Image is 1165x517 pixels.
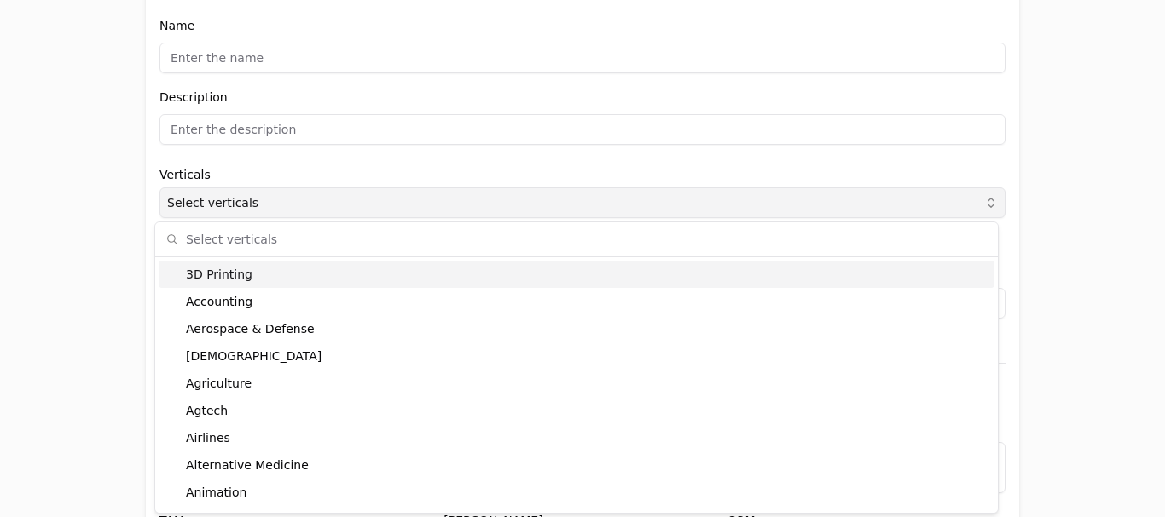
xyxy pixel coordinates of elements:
[159,43,1006,73] input: Enter the name
[159,315,994,342] div: Aerospace & Defense
[159,451,994,479] div: Alternative Medicine
[186,222,988,256] input: Select verticals
[159,479,994,506] div: Animation
[155,257,998,513] div: Suggestions
[159,169,1006,181] label: Verticals
[159,114,1006,145] input: Enter the description
[159,397,994,424] div: Agtech
[167,194,258,211] span: Select verticals
[159,90,228,104] label: Description
[159,424,994,451] div: Airlines
[159,19,194,32] label: Name
[159,288,994,315] div: Accounting
[159,370,994,397] div: Agriculture
[159,342,994,370] div: [DEMOGRAPHIC_DATA]
[159,261,994,288] div: 3D Printing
